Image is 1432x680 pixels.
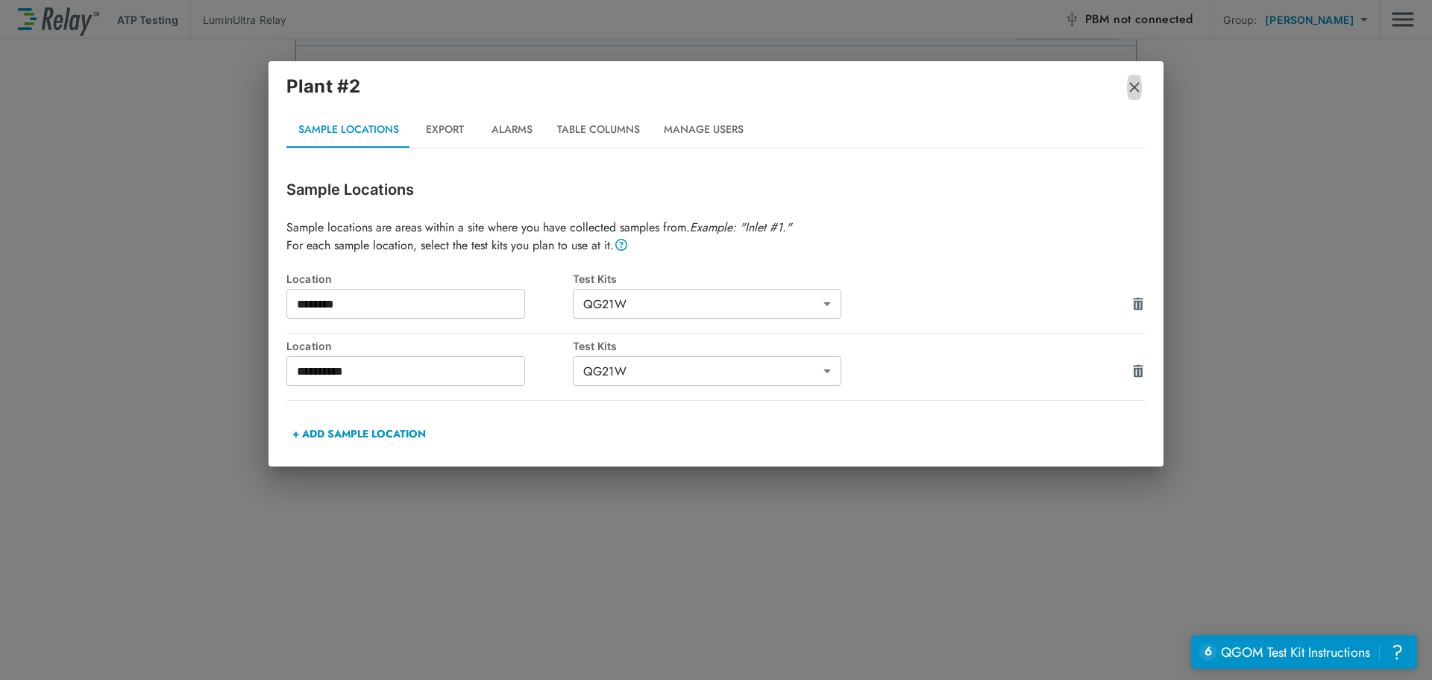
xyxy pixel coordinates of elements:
[286,219,1146,255] p: Sample locations are areas within a site where you have collected samples from. For each sample l...
[573,272,859,285] div: Test Kits
[652,112,756,148] button: Manage Users
[286,340,573,352] div: Location
[286,178,1146,201] p: Sample Locations
[286,272,573,285] div: Location
[573,340,859,352] div: Test Kits
[1127,80,1142,95] img: Remove
[478,112,545,148] button: Alarms
[1191,635,1417,669] iframe: Resource center
[545,112,652,148] button: Table Columns
[286,112,411,148] button: Sample Locations
[411,112,478,148] button: Export
[690,219,791,236] em: Example: "Inlet #1."
[286,73,360,100] p: Plant #2
[1131,296,1146,311] img: Drawer Icon
[573,356,841,386] div: QG21W
[286,416,432,452] button: + ADD SAMPLE LOCATION
[1131,364,1146,378] img: Drawer Icon
[573,289,841,319] div: QG21W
